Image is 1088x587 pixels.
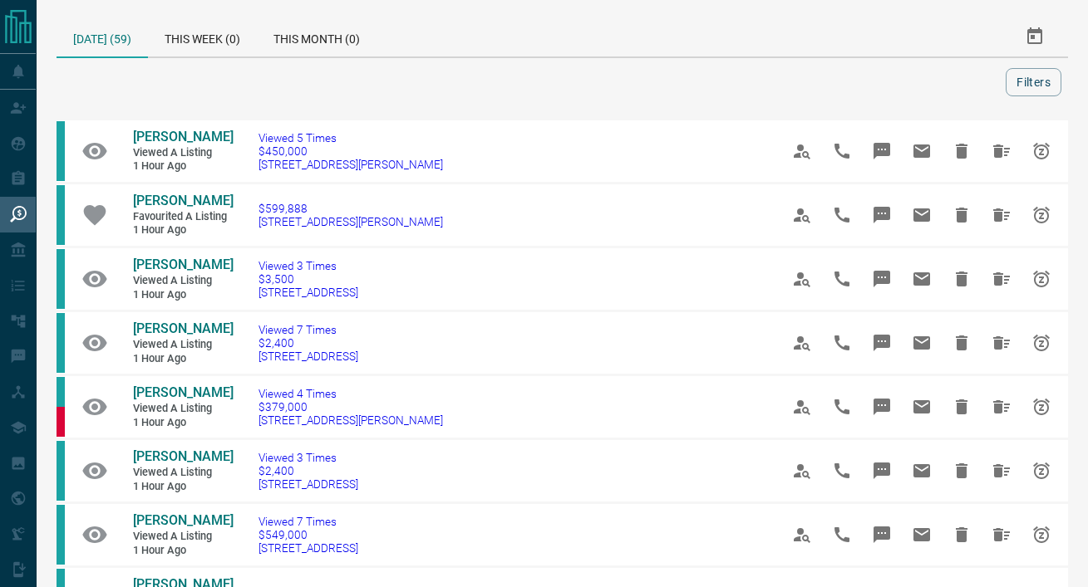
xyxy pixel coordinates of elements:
span: Snooze [1022,195,1061,235]
div: condos.ca [57,441,65,501]
span: Email [902,451,942,491]
a: [PERSON_NAME] [133,193,233,210]
span: Viewed 4 Times [258,387,443,400]
span: Message [862,387,902,427]
a: Viewed 5 Times$450,000[STREET_ADDRESS][PERSON_NAME] [258,131,443,171]
span: $2,400 [258,464,358,477]
span: Hide [942,451,982,491]
span: [PERSON_NAME] [133,129,234,144]
span: Hide [942,131,982,171]
span: $549,000 [258,528,358,541]
span: Snooze [1022,515,1061,555]
span: Hide All from Kriti Pradhan [982,259,1022,299]
a: Viewed 4 Times$379,000[STREET_ADDRESS][PERSON_NAME] [258,387,443,427]
span: View Profile [782,195,822,235]
span: Favourited a Listing [133,210,233,224]
span: Message [862,195,902,235]
span: [PERSON_NAME] [133,320,234,336]
a: [PERSON_NAME] [133,257,233,274]
a: [PERSON_NAME] [133,512,233,530]
span: Hide [942,323,982,363]
span: 1 hour ago [133,544,233,558]
span: Hide [942,387,982,427]
span: Hide All from Mariana Hernandez [982,515,1022,555]
span: [PERSON_NAME] [133,448,234,464]
span: Call [822,259,862,299]
span: Hide [942,515,982,555]
span: Snooze [1022,451,1061,491]
span: Message [862,131,902,171]
span: Snooze [1022,131,1061,171]
a: [PERSON_NAME] [133,320,233,338]
span: [STREET_ADDRESS][PERSON_NAME] [258,215,443,228]
span: [STREET_ADDRESS] [258,286,358,299]
span: Viewed a Listing [133,146,233,160]
a: Viewed 3 Times$3,500[STREET_ADDRESS] [258,259,358,299]
span: Call [822,387,862,427]
a: $599,888[STREET_ADDRESS][PERSON_NAME] [258,202,443,228]
span: [STREET_ADDRESS][PERSON_NAME] [258,413,443,427]
div: [DATE] (59) [57,17,148,58]
div: condos.ca [57,377,65,407]
span: Call [822,451,862,491]
div: condos.ca [57,185,65,245]
span: Viewed a Listing [133,530,233,544]
a: Viewed 7 Times$2,400[STREET_ADDRESS] [258,323,358,363]
span: [PERSON_NAME] [133,512,234,528]
span: Hide [942,195,982,235]
span: 1 hour ago [133,416,233,430]
span: View Profile [782,515,822,555]
span: Viewed a Listing [133,338,233,352]
span: Call [822,515,862,555]
span: Snooze [1022,323,1061,363]
span: [PERSON_NAME] [133,193,234,208]
span: Hide All from Ozan Bakkal [982,451,1022,491]
button: Filters [1006,68,1061,96]
span: Call [822,323,862,363]
button: Select Date Range [1015,17,1055,56]
span: 1 hour ago [133,480,233,494]
span: [STREET_ADDRESS] [258,350,358,363]
span: Hide [942,259,982,299]
span: View Profile [782,323,822,363]
span: $379,000 [258,400,443,413]
div: property.ca [57,407,65,437]
a: Viewed 7 Times$549,000[STREET_ADDRESS] [258,515,358,555]
span: Viewed 7 Times [258,323,358,336]
span: 1 hour ago [133,223,233,237]
span: 1 hour ago [133,159,233,174]
span: Hide All from Janani Suyendran [982,131,1022,171]
span: Message [862,451,902,491]
span: Email [902,323,942,363]
div: condos.ca [57,313,65,373]
span: [STREET_ADDRESS][PERSON_NAME] [258,158,443,171]
a: [PERSON_NAME] [133,384,233,402]
span: View Profile [782,387,822,427]
span: [STREET_ADDRESS] [258,477,358,491]
span: View Profile [782,259,822,299]
span: Snooze [1022,259,1061,299]
span: 1 hour ago [133,288,233,302]
span: Viewed a Listing [133,402,233,416]
span: [PERSON_NAME] [133,384,234,400]
span: $3,500 [258,272,358,286]
div: This Month (0) [257,17,377,56]
span: Message [862,515,902,555]
div: condos.ca [57,121,65,181]
span: Snooze [1022,387,1061,427]
span: Message [862,323,902,363]
span: Call [822,131,862,171]
span: $450,000 [258,144,443,158]
span: Hide All from Veronika Rados [982,387,1022,427]
a: Viewed 3 Times$2,400[STREET_ADDRESS] [258,451,358,491]
span: Email [902,259,942,299]
span: Viewed 3 Times [258,451,358,464]
span: Viewed 3 Times [258,259,358,272]
a: [PERSON_NAME] [133,129,233,146]
div: condos.ca [57,505,65,565]
div: This Week (0) [148,17,257,56]
div: condos.ca [57,249,65,309]
span: Viewed 7 Times [258,515,358,528]
span: View Profile [782,451,822,491]
span: Viewed 5 Times [258,131,443,144]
